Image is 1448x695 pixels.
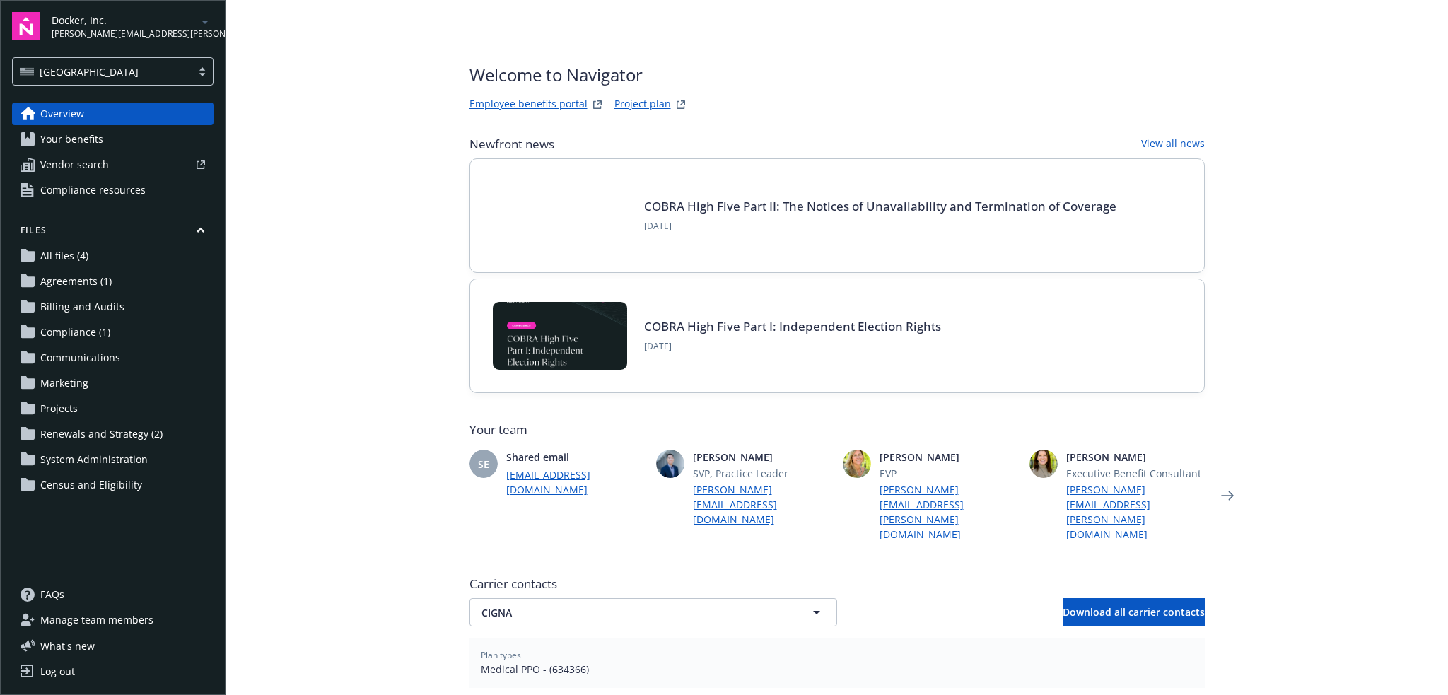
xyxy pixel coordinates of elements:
span: Download all carrier contacts [1063,605,1205,619]
img: photo [1029,450,1058,478]
span: Marketing [40,372,88,395]
span: Welcome to Navigator [469,62,689,88]
span: [PERSON_NAME][EMAIL_ADDRESS][PERSON_NAME][DOMAIN_NAME] [52,28,197,40]
span: Overview [40,103,84,125]
button: Download all carrier contacts [1063,598,1205,626]
span: [PERSON_NAME] [880,450,1018,465]
img: navigator-logo.svg [12,12,40,40]
span: Newfront news [469,136,554,153]
a: All files (4) [12,245,214,267]
button: CIGNA [469,598,837,626]
a: Marketing [12,372,214,395]
span: Your benefits [40,128,103,151]
a: Your benefits [12,128,214,151]
span: Agreements (1) [40,270,112,293]
a: Compliance resources [12,179,214,202]
a: [EMAIL_ADDRESS][DOMAIN_NAME] [506,467,645,497]
a: Communications [12,346,214,369]
span: Compliance resources [40,179,146,202]
a: COBRA High Five Part II: The Notices of Unavailability and Termination of Coverage [644,198,1116,214]
a: projectPlanWebsite [672,96,689,113]
div: Log out [40,660,75,683]
a: Agreements (1) [12,270,214,293]
span: All files (4) [40,245,88,267]
span: [PERSON_NAME] [1066,450,1205,465]
span: Medical PPO - (634366) [481,662,1193,677]
span: Manage team members [40,609,153,631]
span: CIGNA [481,605,776,620]
span: Compliance (1) [40,321,110,344]
a: arrowDropDown [197,13,214,30]
span: SVP, Practice Leader [693,466,831,481]
a: Census and Eligibility [12,474,214,496]
a: Billing and Audits [12,296,214,318]
span: EVP [880,466,1018,481]
span: Executive Benefit Consultant [1066,466,1205,481]
span: Docker, Inc. [52,13,197,28]
span: System Administration [40,448,148,471]
a: Vendor search [12,153,214,176]
a: COBRA High Five Part I: Independent Election Rights [644,318,941,334]
a: Project plan [614,96,671,113]
span: [GEOGRAPHIC_DATA] [40,64,139,79]
a: Overview [12,103,214,125]
a: Manage team members [12,609,214,631]
span: [DATE] [644,220,1116,233]
span: SE [478,457,489,472]
a: FAQs [12,583,214,606]
span: Projects [40,397,78,420]
img: photo [656,450,684,478]
button: Files [12,224,214,242]
span: Billing and Audits [40,296,124,318]
span: Shared email [506,450,645,465]
span: Renewals and Strategy (2) [40,423,163,445]
a: [PERSON_NAME][EMAIL_ADDRESS][PERSON_NAME][DOMAIN_NAME] [1066,482,1205,542]
span: Communications [40,346,120,369]
a: [PERSON_NAME][EMAIL_ADDRESS][DOMAIN_NAME] [693,482,831,527]
a: [PERSON_NAME][EMAIL_ADDRESS][PERSON_NAME][DOMAIN_NAME] [880,482,1018,542]
span: [PERSON_NAME] [693,450,831,465]
span: Census and Eligibility [40,474,142,496]
a: striveWebsite [589,96,606,113]
a: Next [1216,484,1239,507]
span: Vendor search [40,153,109,176]
span: What ' s new [40,638,95,653]
button: What's new [12,638,117,653]
a: Employee benefits portal [469,96,588,113]
button: Docker, Inc.[PERSON_NAME][EMAIL_ADDRESS][PERSON_NAME][DOMAIN_NAME]arrowDropDown [52,12,214,40]
a: Compliance (1) [12,321,214,344]
a: View all news [1141,136,1205,153]
span: [GEOGRAPHIC_DATA] [20,64,185,79]
a: System Administration [12,448,214,471]
span: Your team [469,421,1205,438]
img: photo [843,450,871,478]
a: Renewals and Strategy (2) [12,423,214,445]
span: Plan types [481,649,1193,662]
span: FAQs [40,583,64,606]
a: Projects [12,397,214,420]
img: BLOG-Card Image - Compliance - COBRA High Five Pt 1 07-18-25.jpg [493,302,627,370]
span: [DATE] [644,340,941,353]
img: Card Image - EB Compliance Insights.png [493,182,627,250]
span: Carrier contacts [469,576,1205,592]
